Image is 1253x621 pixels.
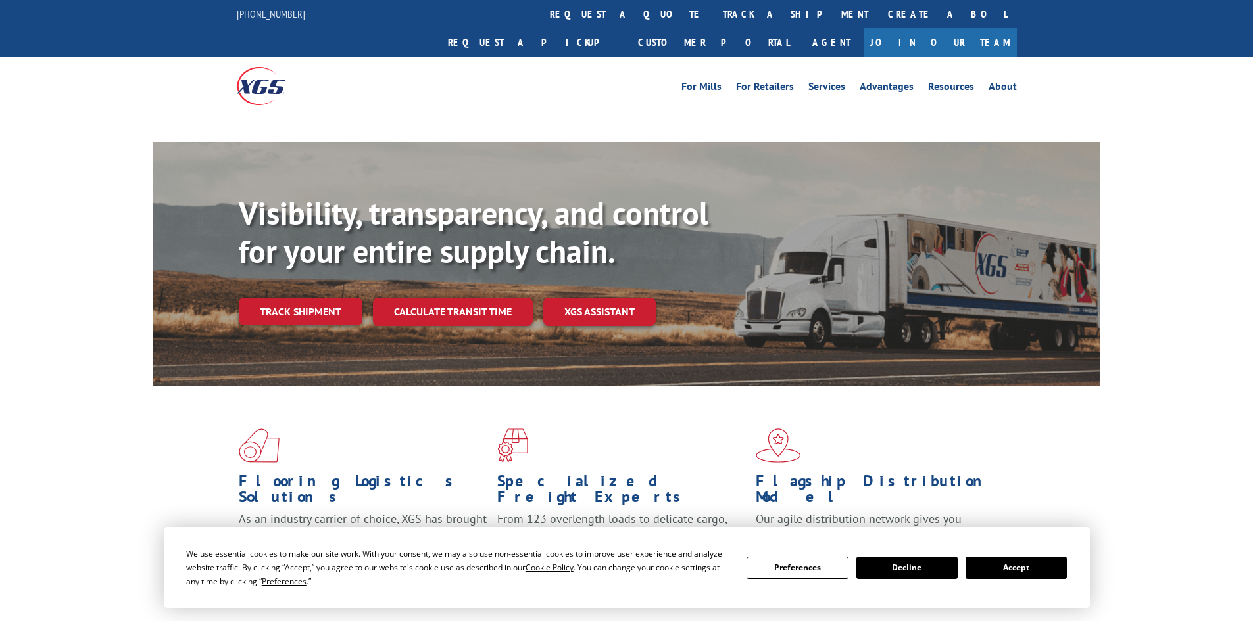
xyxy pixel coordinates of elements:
a: Resources [928,81,974,96]
a: Request a pickup [438,28,628,57]
span: Cookie Policy [526,562,574,573]
b: Visibility, transparency, and control for your entire supply chain. [239,193,708,271]
a: Track shipment [239,298,362,325]
h1: Flooring Logistics Solutions [239,473,487,511]
a: Agent [799,28,864,57]
div: Cookie Consent Prompt [164,527,1090,608]
span: Our agile distribution network gives you nationwide inventory management on demand. [756,511,998,542]
h1: Specialized Freight Experts [497,473,746,511]
button: Accept [966,557,1067,579]
span: Preferences [262,576,307,587]
a: Advantages [860,81,914,96]
img: xgs-icon-focused-on-flooring-red [497,428,528,463]
img: xgs-icon-total-supply-chain-intelligence-red [239,428,280,463]
button: Decline [856,557,958,579]
a: XGS ASSISTANT [543,298,656,326]
a: [PHONE_NUMBER] [237,7,305,20]
div: We use essential cookies to make our site work. With your consent, we may also use non-essential ... [186,547,731,588]
h1: Flagship Distribution Model [756,473,1004,511]
button: Preferences [747,557,848,579]
a: For Mills [681,81,722,96]
p: From 123 overlength loads to delicate cargo, our experienced staff knows the best way to move you... [497,511,746,570]
img: xgs-icon-flagship-distribution-model-red [756,428,801,463]
a: Customer Portal [628,28,799,57]
a: Calculate transit time [373,298,533,326]
a: About [989,81,1017,96]
a: Services [808,81,845,96]
a: Join Our Team [864,28,1017,57]
a: For Retailers [736,81,794,96]
span: As an industry carrier of choice, XGS has brought innovation and dedication to flooring logistics... [239,511,487,558]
